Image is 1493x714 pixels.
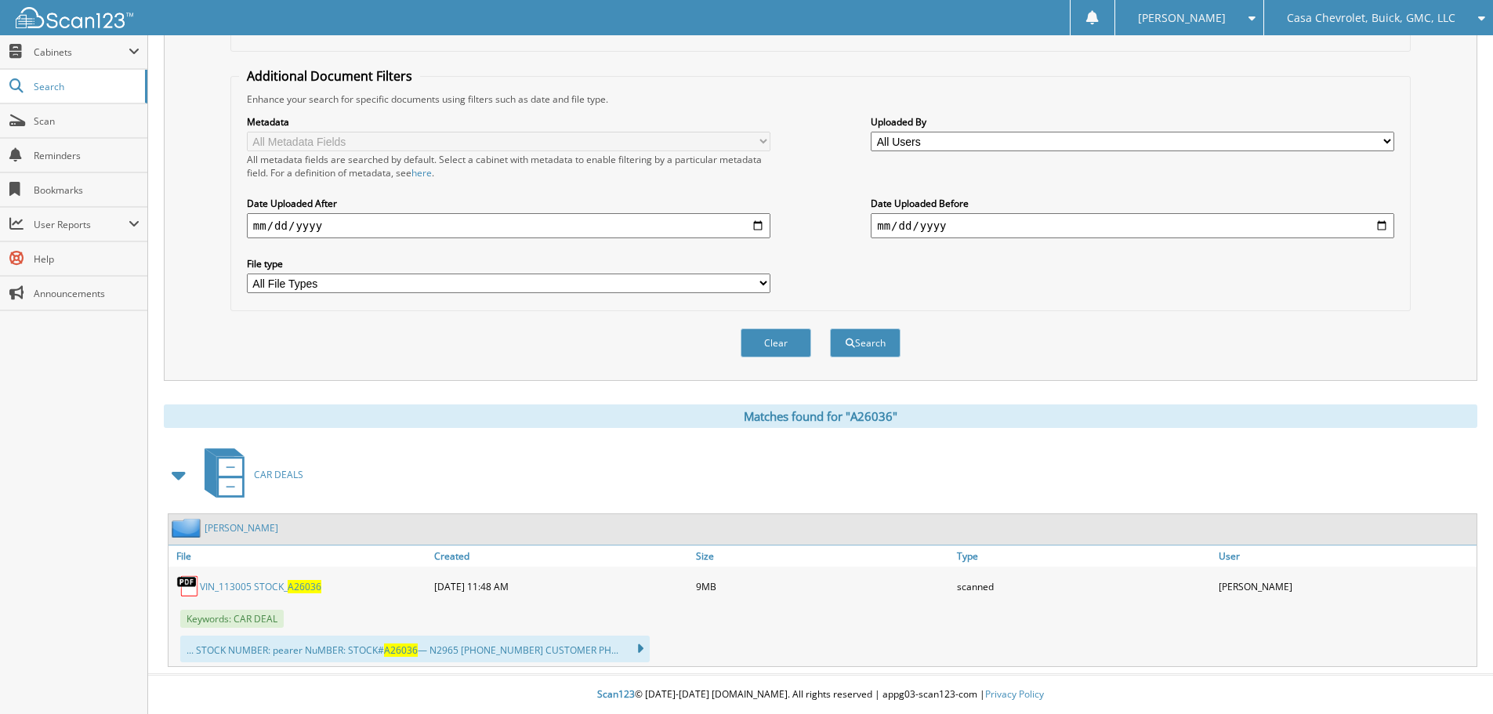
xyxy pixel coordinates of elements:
div: Matches found for "A26036" [164,404,1477,428]
img: scan123-logo-white.svg [16,7,133,28]
span: Help [34,252,140,266]
a: Created [430,545,692,567]
label: Date Uploaded After [247,197,770,210]
a: File [169,545,430,567]
label: Date Uploaded Before [871,197,1394,210]
a: VIN_113005 STOCK_A26036 [200,580,321,593]
label: Uploaded By [871,115,1394,129]
a: Privacy Policy [985,687,1044,701]
label: File type [247,257,770,270]
span: Scan123 [597,687,635,701]
div: All metadata fields are searched by default. Select a cabinet with metadata to enable filtering b... [247,153,770,179]
div: scanned [953,571,1215,602]
legend: Additional Document Filters [239,67,420,85]
input: end [871,213,1394,238]
div: [PERSON_NAME] [1215,571,1477,602]
button: Search [830,328,901,357]
img: PDF.png [176,574,200,598]
button: Clear [741,328,811,357]
span: User Reports [34,218,129,231]
label: Metadata [247,115,770,129]
span: Scan [34,114,140,128]
div: ... STOCK NUMBER: pearer NuMBER: STOCK# — N2965 [PHONE_NUMBER] CUSTOMER PH... [180,636,650,662]
span: Keywords: CAR DEAL [180,610,284,628]
div: [DATE] 11:48 AM [430,571,692,602]
div: 9MB [692,571,954,602]
span: Bookmarks [34,183,140,197]
img: folder2.png [172,518,205,538]
a: Type [953,545,1215,567]
iframe: Chat Widget [1415,639,1493,714]
a: User [1215,545,1477,567]
input: start [247,213,770,238]
a: CAR DEALS [195,444,303,506]
span: Casa Chevrolet, Buick, GMC, LLC [1287,13,1455,23]
div: Enhance your search for specific documents using filters such as date and file type. [239,92,1402,106]
a: here [411,166,432,179]
span: Cabinets [34,45,129,59]
a: [PERSON_NAME] [205,521,278,535]
a: Size [692,545,954,567]
span: Reminders [34,149,140,162]
span: Search [34,80,137,93]
span: A26036 [288,580,321,593]
span: CAR DEALS [254,468,303,481]
span: Announcements [34,287,140,300]
span: A26036 [384,643,418,657]
div: © [DATE]-[DATE] [DOMAIN_NAME]. All rights reserved | appg03-scan123-com | [148,676,1493,714]
span: [PERSON_NAME] [1138,13,1226,23]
